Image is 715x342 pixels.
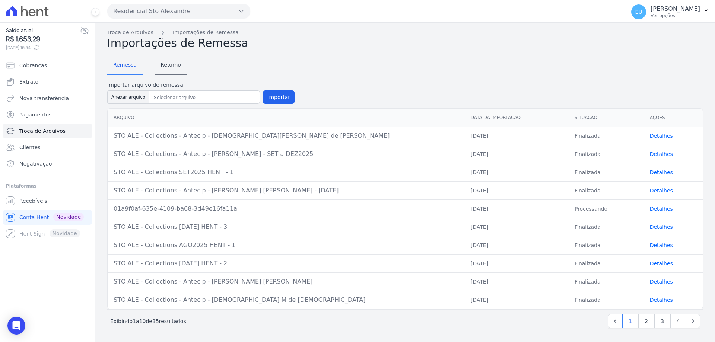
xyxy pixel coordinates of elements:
[107,4,250,19] button: Residencial Sto Alexandre
[114,204,459,213] div: 01a9f0af-635e-4109-ba68-3d49e16fa11a
[651,5,700,13] p: [PERSON_NAME]
[569,236,644,254] td: Finalizada
[465,181,569,199] td: [DATE]
[19,127,66,135] span: Troca de Arquivos
[569,218,644,236] td: Finalizada
[3,140,92,155] a: Clientes
[465,236,569,254] td: [DATE]
[650,188,673,194] a: Detalhes
[465,163,569,181] td: [DATE]
[107,29,703,36] nav: Breadcrumb
[650,279,673,285] a: Detalhes
[465,272,569,291] td: [DATE]
[650,297,673,303] a: Detalhes
[6,44,80,51] span: [DATE] 15:54
[670,314,686,328] a: 4
[650,133,673,139] a: Detalhes
[650,206,673,212] a: Detalhes
[650,224,673,230] a: Detalhes
[625,1,715,22] button: EU [PERSON_NAME] Ver opções
[3,194,92,208] a: Recebíveis
[114,223,459,231] div: STO ALE - Collections [DATE] HENT - 3
[650,169,673,175] a: Detalhes
[465,199,569,218] td: [DATE]
[6,34,80,44] span: R$ 1.653,29
[109,57,141,72] span: Remessa
[19,95,69,102] span: Nova transferência
[19,111,51,118] span: Pagamentos
[139,318,146,324] span: 10
[6,26,80,34] span: Saldo atual
[654,314,670,328] a: 3
[19,78,38,86] span: Extrato
[114,277,459,286] div: STO ALE - Collections - Antecip - [PERSON_NAME] [PERSON_NAME]
[650,151,673,157] a: Detalhes
[3,156,92,171] a: Negativação
[569,127,644,145] td: Finalizada
[114,259,459,268] div: STO ALE - Collections [DATE] HENT - 2
[569,181,644,199] td: Finalizada
[465,291,569,309] td: [DATE]
[151,93,258,102] input: Selecionar arquivo
[3,74,92,89] a: Extrato
[107,81,295,89] label: Importar arquivo de remessa
[19,214,49,221] span: Conta Hent
[686,314,700,328] a: Next
[650,261,673,266] a: Detalhes
[569,145,644,163] td: Finalizada
[107,56,143,75] a: Remessa
[569,272,644,291] td: Finalizada
[3,210,92,225] a: Conta Hent Novidade
[114,131,459,140] div: STO ALE - Collections - Antecip - [DEMOGRAPHIC_DATA][PERSON_NAME] de [PERSON_NAME]
[569,163,644,181] td: Finalizada
[155,56,187,75] a: Retorno
[465,145,569,163] td: [DATE]
[635,9,642,15] span: EU
[108,109,465,127] th: Arquivo
[569,291,644,309] td: Finalizada
[608,314,622,328] a: Previous
[107,90,149,104] button: Anexar arquivo
[465,218,569,236] td: [DATE]
[465,127,569,145] td: [DATE]
[114,168,459,177] div: STO ALE - Collections SET2025 HENT - 1
[19,160,52,167] span: Negativação
[3,124,92,138] a: Troca de Arquivos
[152,318,159,324] span: 35
[107,36,703,50] h2: Importações de Remessa
[3,107,92,122] a: Pagamentos
[114,295,459,304] div: STO ALE - Collections - Antecip - [DEMOGRAPHIC_DATA] M de [DEMOGRAPHIC_DATA]
[3,58,92,73] a: Cobranças
[7,317,25,335] div: Open Intercom Messenger
[114,186,459,195] div: STO ALE - Collections - Antecip - [PERSON_NAME] [PERSON_NAME] - [DATE]
[569,254,644,272] td: Finalizada
[465,109,569,127] th: Data da Importação
[19,144,40,151] span: Clientes
[110,317,188,325] p: Exibindo a de resultados.
[569,199,644,218] td: Processando
[263,90,295,104] button: Importar
[465,254,569,272] td: [DATE]
[622,314,638,328] a: 1
[638,314,654,328] a: 2
[19,197,47,205] span: Recebíveis
[644,109,703,127] th: Ações
[156,57,185,72] span: Retorno
[133,318,136,324] span: 1
[114,241,459,250] div: STO ALE - Collections AGO2025 HENT - 1
[651,13,700,19] p: Ver opções
[107,29,153,36] a: Troca de Arquivos
[6,58,89,241] nav: Sidebar
[6,182,89,191] div: Plataformas
[19,62,47,69] span: Cobranças
[569,109,644,127] th: Situação
[650,242,673,248] a: Detalhes
[3,91,92,106] a: Nova transferência
[173,29,239,36] a: Importações de Remessa
[114,150,459,159] div: STO ALE - Collections - Antecip - [PERSON_NAME] - SET a DEZ2025
[53,213,84,221] span: Novidade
